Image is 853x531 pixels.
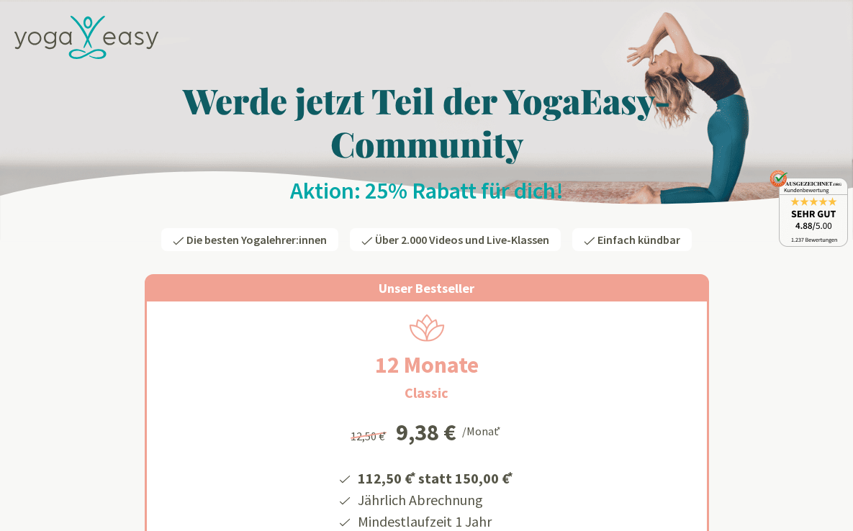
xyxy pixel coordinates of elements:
span: Über 2.000 Videos und Live-Klassen [375,232,549,247]
li: 112,50 € statt 150,00 € [356,465,515,489]
h1: Werde jetzt Teil der YogaEasy-Community [6,78,848,165]
span: Einfach kündbar [597,232,680,247]
div: /Monat [462,421,503,440]
div: 9,38 € [396,421,456,444]
h2: Aktion: 25% Rabatt für dich! [6,176,848,205]
span: Unser Bestseller [379,280,474,296]
h3: Classic [405,382,448,404]
li: Jährlich Abrechnung [356,489,515,511]
span: Die besten Yogalehrer:innen [186,232,327,247]
h2: 12 Monate [340,348,513,382]
span: 12,50 € [351,429,389,443]
img: ausgezeichnet_badge.png [769,170,848,247]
